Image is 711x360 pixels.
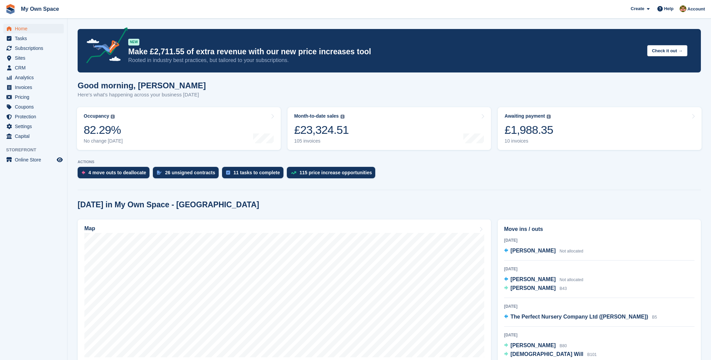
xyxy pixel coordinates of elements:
span: Protection [15,112,55,121]
div: [DATE] [504,266,694,272]
img: icon-info-grey-7440780725fd019a000dd9b08b2336e03edf1995a4989e88bcd33f0948082b44.svg [547,115,551,119]
span: Storefront [6,147,67,153]
div: 4 move outs to deallocate [88,170,146,175]
img: icon-info-grey-7440780725fd019a000dd9b08b2336e03edf1995a4989e88bcd33f0948082b44.svg [340,115,345,119]
img: Keely Collin [680,5,686,12]
h2: Move ins / outs [504,225,694,233]
div: [DATE] [504,332,694,338]
p: Rooted in industry best practices, but tailored to your subscriptions. [128,57,642,64]
p: Here's what's happening across your business [DATE] [78,91,206,99]
span: Capital [15,131,55,141]
span: Coupons [15,102,55,112]
a: 11 tasks to complete [222,167,287,182]
a: menu [3,63,64,72]
a: [PERSON_NAME] B43 [504,284,567,293]
div: Occupancy [84,113,109,119]
a: menu [3,155,64,164]
span: [PERSON_NAME] [511,276,556,282]
span: B101 [587,352,597,357]
a: menu [3,131,64,141]
div: 10 invoices [504,138,553,144]
div: 82.29% [84,123,123,137]
img: contract_signature_icon-13c848040528278c33f63329250d36e43548de30e8caae1d1a13099fd9432cc5.svg [157,171,162,175]
a: menu [3,73,64,82]
div: [DATE] [504,237,694,243]
a: Occupancy 82.29% No change [DATE] [77,107,281,150]
span: Sites [15,53,55,63]
span: Create [631,5,644,12]
span: Online Store [15,155,55,164]
div: NEW [128,39,139,46]
p: ACTIONS [78,160,701,164]
a: [DEMOGRAPHIC_DATA] Will B101 [504,350,597,359]
span: B5 [652,315,657,320]
span: B80 [559,343,567,348]
span: Help [664,5,674,12]
a: menu [3,83,64,92]
h2: [DATE] in My Own Space - [GEOGRAPHIC_DATA] [78,200,259,209]
a: [PERSON_NAME] B80 [504,341,567,350]
p: Make £2,711.55 of extra revenue with our new price increases tool [128,47,642,57]
span: Pricing [15,92,55,102]
span: [PERSON_NAME] [511,248,556,253]
a: Month-to-date sales £23,324.51 105 invoices [288,107,491,150]
a: 26 unsigned contracts [153,167,222,182]
span: B43 [559,286,567,291]
img: price-adjustments-announcement-icon-8257ccfd72463d97f412b2fc003d46551f7dbcb40ab6d574587a9cd5c0d94... [81,27,128,66]
a: menu [3,34,64,43]
span: Subscriptions [15,43,55,53]
div: 105 invoices [294,138,349,144]
a: 115 price increase opportunities [287,167,379,182]
a: menu [3,92,64,102]
span: Tasks [15,34,55,43]
div: Month-to-date sales [294,113,339,119]
a: menu [3,102,64,112]
span: [PERSON_NAME] [511,285,556,291]
button: Check it out → [647,45,687,56]
span: Settings [15,122,55,131]
div: Awaiting payment [504,113,545,119]
a: menu [3,112,64,121]
span: Account [687,6,705,12]
img: task-75834270c22a3079a89374b754ae025e5fb1db73e45f91037f5363f120a921f8.svg [226,171,230,175]
a: Awaiting payment £1,988.35 10 invoices [498,107,702,150]
a: menu [3,122,64,131]
div: 26 unsigned contracts [165,170,215,175]
a: 4 move outs to deallocate [78,167,153,182]
a: menu [3,43,64,53]
div: £1,988.35 [504,123,553,137]
span: CRM [15,63,55,72]
a: menu [3,24,64,33]
span: [DEMOGRAPHIC_DATA] Will [511,351,583,357]
img: icon-info-grey-7440780725fd019a000dd9b08b2336e03edf1995a4989e88bcd33f0948082b44.svg [111,115,115,119]
span: Not allocated [559,249,583,253]
div: 11 tasks to complete [234,170,280,175]
h1: Good morning, [PERSON_NAME] [78,81,206,90]
span: [PERSON_NAME] [511,342,556,348]
img: price_increase_opportunities-93ffe204e8149a01c8c9dc8f82e8f89637d9d84a8eef4429ea346261dce0b2c0.svg [291,171,296,174]
div: [DATE] [504,303,694,309]
img: stora-icon-8386f47178a22dfd0bd8f6a31ec36ba5ce8667c1dd55bd0f319d3a0aa187defe.svg [5,4,16,14]
a: [PERSON_NAME] Not allocated [504,247,583,256]
img: move_outs_to_deallocate_icon-f764333ba52eb49d3ac5e1228854f67142a1ed5810a6f6cc68b1a99e826820c5.svg [82,171,85,175]
a: The Perfect Nursery Company Ltd ([PERSON_NAME]) B5 [504,313,657,322]
a: Preview store [56,156,64,164]
div: 115 price increase opportunities [300,170,372,175]
a: My Own Space [18,3,62,14]
a: menu [3,53,64,63]
span: The Perfect Nursery Company Ltd ([PERSON_NAME]) [511,314,648,320]
div: £23,324.51 [294,123,349,137]
span: Not allocated [559,277,583,282]
span: Invoices [15,83,55,92]
span: Home [15,24,55,33]
a: [PERSON_NAME] Not allocated [504,275,583,284]
h2: Map [84,226,95,232]
span: Analytics [15,73,55,82]
div: No change [DATE] [84,138,123,144]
